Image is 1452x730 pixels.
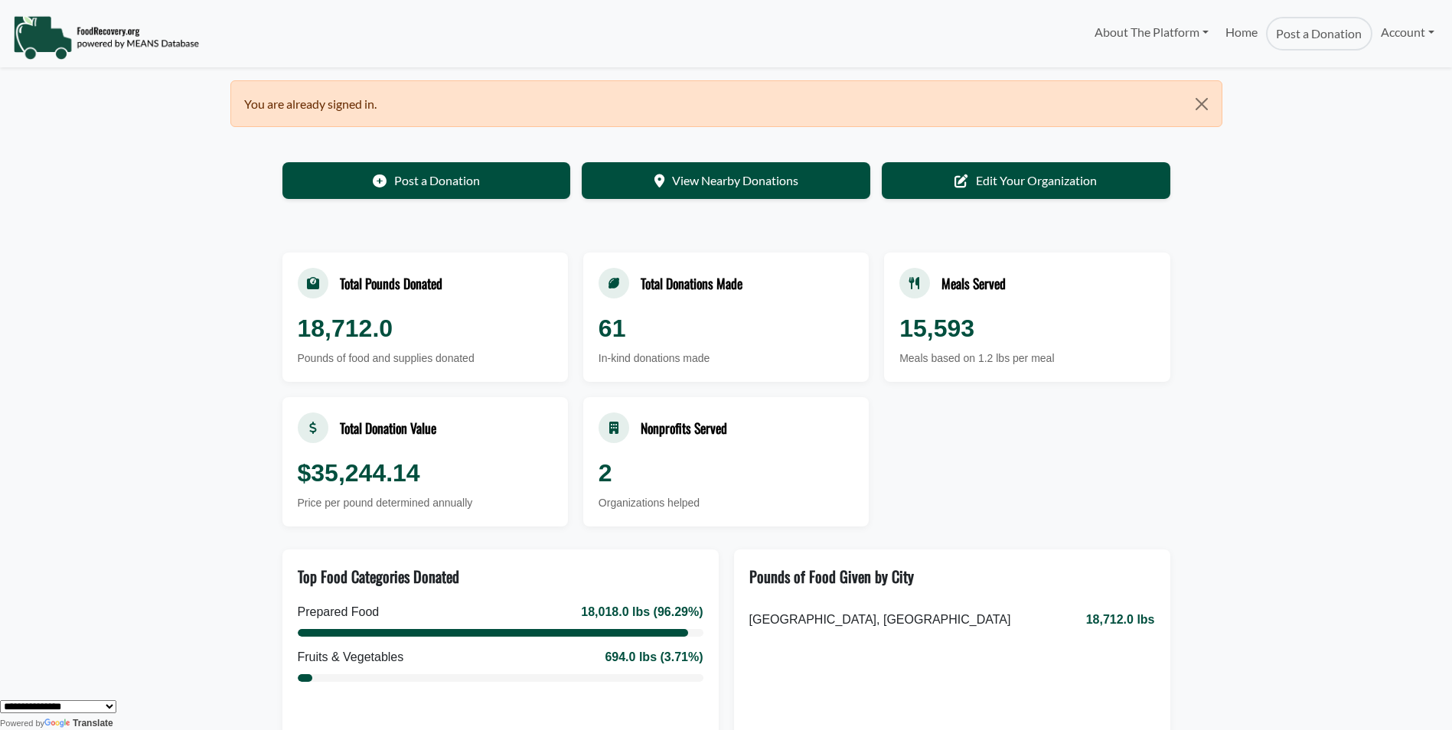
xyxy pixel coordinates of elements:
div: Prepared Food [298,603,380,621]
div: Total Donations Made [641,273,742,293]
a: Home [1217,17,1266,51]
button: Close [1182,81,1221,127]
div: 61 [599,310,853,347]
a: Edit Your Organization [882,162,1170,199]
div: 18,712.0 [298,310,553,347]
div: 15,593 [899,310,1154,347]
span: [GEOGRAPHIC_DATA], [GEOGRAPHIC_DATA] [749,611,1011,629]
div: 694.0 lbs (3.71%) [605,648,703,666]
a: About The Platform [1085,17,1216,47]
span: 18,712.0 lbs [1086,611,1155,629]
div: In-kind donations made [599,350,853,367]
img: Google Translate [44,719,73,729]
div: Pounds of Food Given by City [749,565,914,588]
img: NavigationLogo_FoodRecovery-91c16205cd0af1ed486a0f1a7774a6544ea792ac00100771e7dd3ec7c0e58e41.png [13,15,199,60]
div: Total Donation Value [340,418,436,438]
a: Post a Donation [1266,17,1372,51]
div: 2 [599,455,853,491]
div: $35,244.14 [298,455,553,491]
a: View Nearby Donations [582,162,870,199]
div: You are already signed in. [230,80,1222,127]
div: Total Pounds Donated [340,273,442,293]
div: Top Food Categories Donated [298,565,459,588]
a: Post a Donation [282,162,571,199]
div: Meals Served [941,273,1006,293]
div: Organizations helped [599,495,853,511]
div: Nonprofits Served [641,418,727,438]
div: Price per pound determined annually [298,495,553,511]
a: Account [1372,17,1443,47]
a: Translate [44,718,113,728]
div: 18,018.0 lbs (96.29%) [581,603,703,621]
div: Pounds of food and supplies donated [298,350,553,367]
div: Fruits & Vegetables [298,648,404,666]
div: Meals based on 1.2 lbs per meal [899,350,1154,367]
